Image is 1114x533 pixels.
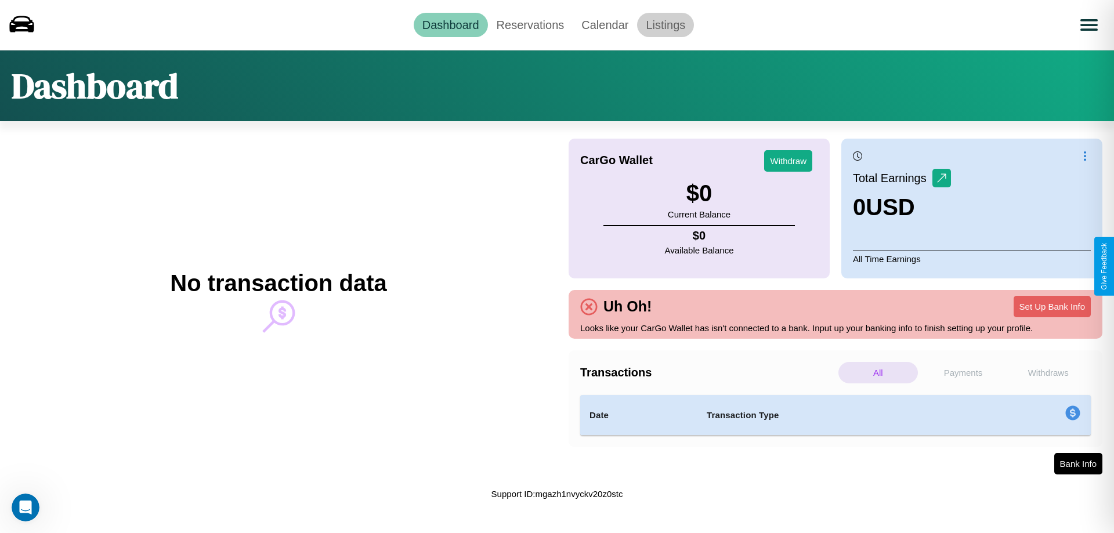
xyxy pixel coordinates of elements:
h3: 0 USD [853,194,951,220]
h4: Transaction Type [707,408,970,422]
a: Dashboard [414,13,488,37]
p: Current Balance [668,206,730,222]
p: All Time Earnings [853,251,1091,267]
button: Open menu [1073,9,1105,41]
h4: Uh Oh! [598,298,657,315]
button: Withdraw [764,150,812,172]
p: Payments [924,362,1003,383]
a: Calendar [573,13,637,37]
h4: CarGo Wallet [580,154,653,167]
a: Listings [637,13,694,37]
h4: Date [589,408,688,422]
button: Set Up Bank Info [1014,296,1091,317]
div: Give Feedback [1100,243,1108,290]
h4: $ 0 [665,229,734,242]
p: Looks like your CarGo Wallet has isn't connected to a bank. Input up your banking info to finish ... [580,320,1091,336]
table: simple table [580,395,1091,436]
a: Reservations [488,13,573,37]
button: Bank Info [1054,453,1102,474]
p: All [838,362,918,383]
h1: Dashboard [12,62,178,110]
h4: Transactions [580,366,835,379]
p: Total Earnings [853,168,932,188]
iframe: Intercom live chat [12,494,39,521]
p: Available Balance [665,242,734,258]
h2: No transaction data [170,270,386,296]
h3: $ 0 [668,180,730,206]
p: Support ID: mgazh1nvyckv20z0stc [491,486,623,502]
p: Withdraws [1008,362,1088,383]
